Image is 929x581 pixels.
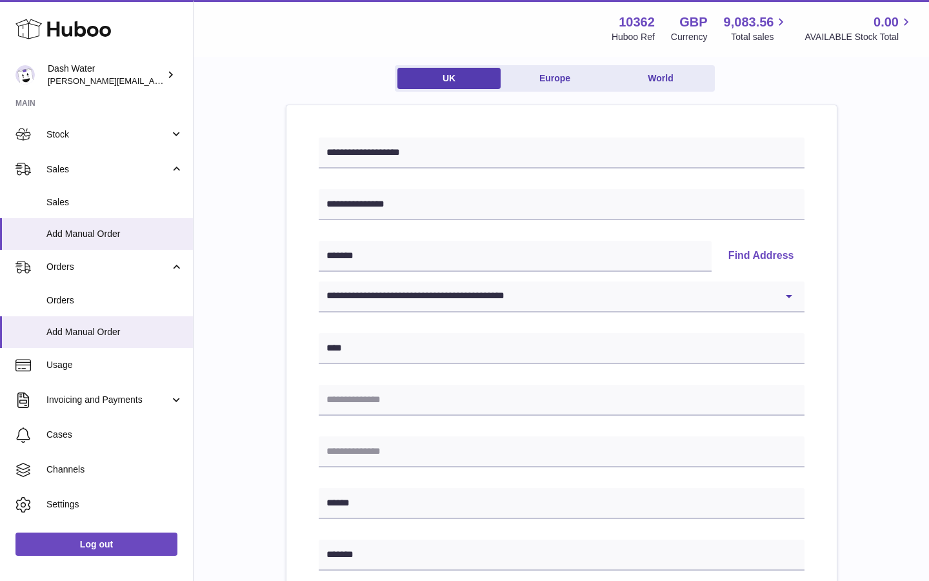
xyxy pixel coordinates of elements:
[503,68,606,89] a: Europe
[609,68,712,89] a: World
[612,31,655,43] div: Huboo Ref
[46,498,183,511] span: Settings
[46,359,183,371] span: Usage
[46,163,170,176] span: Sales
[46,464,183,476] span: Channels
[48,76,259,86] span: [PERSON_NAME][EMAIL_ADDRESS][DOMAIN_NAME]
[679,14,707,31] strong: GBP
[46,228,183,240] span: Add Manual Order
[46,429,183,441] span: Cases
[46,326,183,338] span: Add Manual Order
[46,294,183,307] span: Orders
[46,394,170,406] span: Invoicing and Payments
[15,65,35,85] img: james@dash-water.com
[804,31,914,43] span: AVAILABLE Stock Total
[397,68,501,89] a: UK
[874,14,899,31] span: 0.00
[46,196,183,209] span: Sales
[46,128,170,141] span: Stock
[48,63,164,87] div: Dash Water
[804,14,914,43] a: 0.00 AVAILABLE Stock Total
[619,14,655,31] strong: 10362
[46,261,170,273] span: Orders
[718,241,804,272] button: Find Address
[671,31,708,43] div: Currency
[724,14,789,43] a: 9,083.56 Total sales
[724,14,774,31] span: 9,083.56
[15,533,177,556] a: Log out
[731,31,788,43] span: Total sales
